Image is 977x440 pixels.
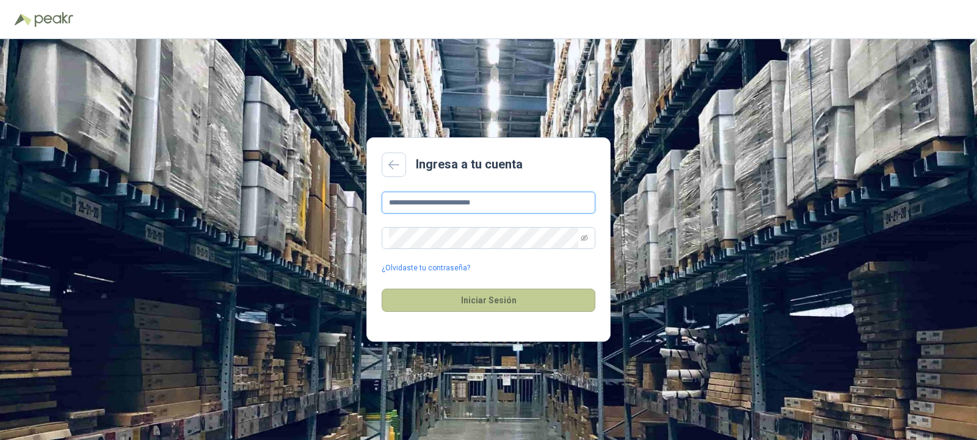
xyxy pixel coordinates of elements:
button: Iniciar Sesión [382,289,595,312]
a: ¿Olvidaste tu contraseña? [382,262,470,274]
span: eye-invisible [581,234,588,242]
img: Logo [15,13,32,26]
h2: Ingresa a tu cuenta [416,155,523,174]
img: Peakr [34,12,73,27]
